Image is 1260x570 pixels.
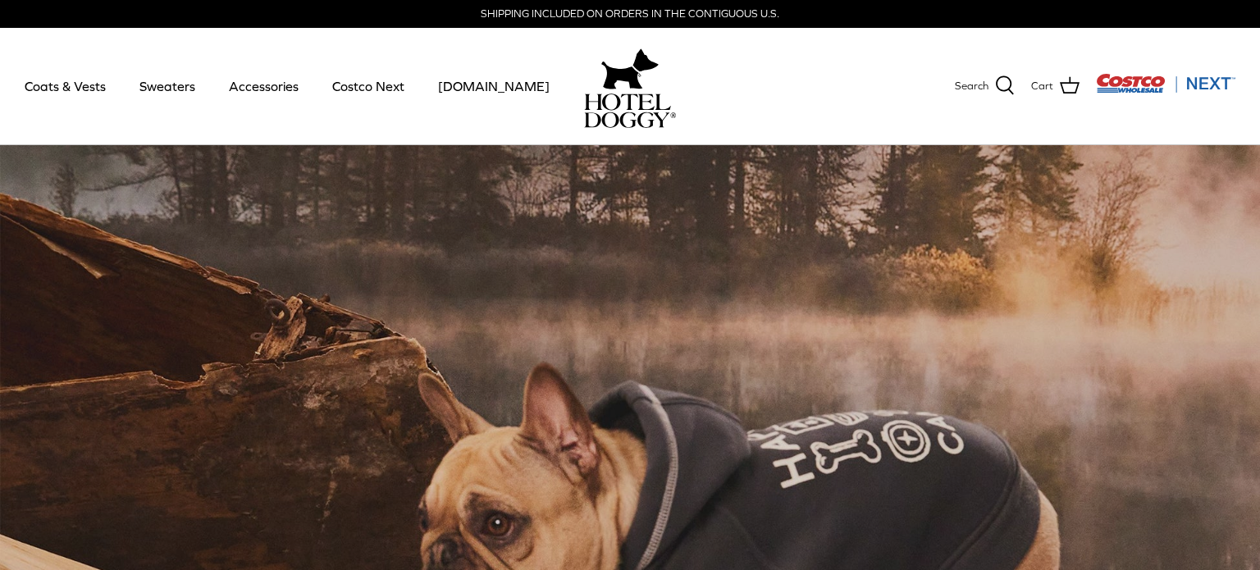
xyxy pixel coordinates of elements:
[955,75,1015,97] a: Search
[584,93,676,128] img: hoteldoggycom
[10,58,121,114] a: Coats & Vests
[1031,78,1053,95] span: Cart
[601,44,659,93] img: hoteldoggy.com
[584,44,676,128] a: hoteldoggy.com hoteldoggycom
[423,58,564,114] a: [DOMAIN_NAME]
[1031,75,1080,97] a: Cart
[1096,73,1235,93] img: Costco Next
[317,58,419,114] a: Costco Next
[955,78,988,95] span: Search
[214,58,313,114] a: Accessories
[125,58,210,114] a: Sweaters
[1096,84,1235,96] a: Visit Costco Next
